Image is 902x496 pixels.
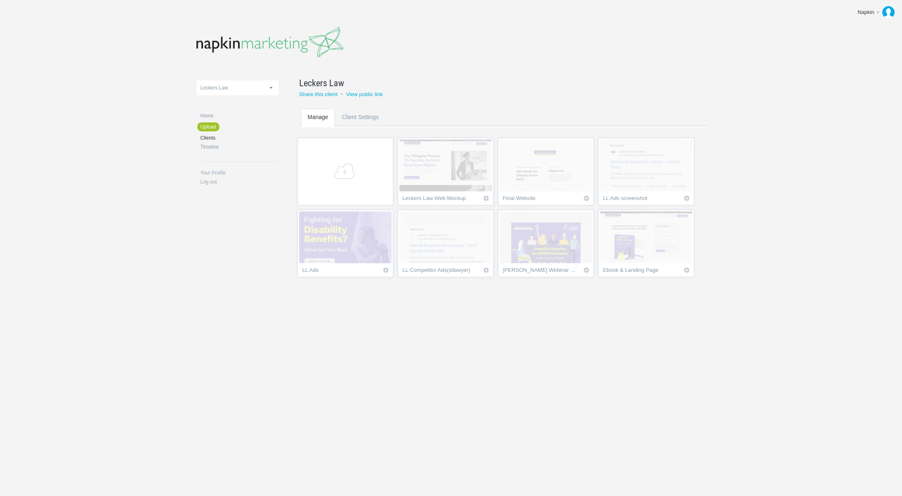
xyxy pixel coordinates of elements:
[503,195,579,204] div: Final Website
[403,195,479,204] div: Leckers Law Web Mockup
[583,195,590,202] a: Icon
[201,135,279,140] a: Clients
[497,209,595,278] li: Contains 12 images
[851,4,898,21] a: Napkin
[600,211,692,263] img: napkinmarketing_xaurcd_v2_thumb.jpg
[302,267,378,276] div: LL Ads
[201,85,228,91] span: Leckers Law
[683,195,690,202] a: Icon
[583,266,590,274] a: Icon
[858,8,875,16] div: Napkin
[603,195,679,204] div: LL Ads screenshot
[482,195,490,202] a: Icon
[600,140,692,191] img: napkinmarketing_xbwpms_thumb.jpg
[382,266,390,274] a: Icon
[299,91,338,97] a: Share this client
[341,91,343,97] small: •
[403,267,479,276] div: LL Competitor Ads(stlawyer)
[335,109,385,141] a: Client Settings
[201,113,279,118] a: Home
[299,76,344,90] span: Leckers Law
[503,267,579,276] div: [PERSON_NAME] Webinar Email
[197,122,219,131] a: Upload
[301,109,335,141] a: Manage
[298,138,393,205] a: +
[397,209,495,278] li: Contains 27 images
[882,6,895,18] img: 962c44cf9417398e979bba9dc8fee69e
[302,163,388,179] span: +
[597,137,695,207] li: Contains 28 images
[296,209,394,278] li: Contains 46 images
[399,140,492,191] img: napkinmarketing_ytr9el_thumb.jpg
[196,27,344,58] img: napkinmarketing-logo_20160520102043.png
[346,91,383,97] a: View public link
[597,209,695,278] li: Contains 7 images
[299,211,392,263] img: napkinmarketing_sisr9p_thumb.jpg
[500,211,592,263] img: napkinmarketing_ijhjrs_thumb.jpg
[482,266,490,274] a: Icon
[603,267,679,276] div: Ebook & Landing Page
[399,211,492,263] img: napkinmarketing_paaq31_thumb.jpg
[500,140,592,191] img: napkinmarketing_7vmj3c_thumb.jpg
[497,137,595,207] li: Contains 51 images
[397,137,495,207] li: Contains 24 images
[201,170,279,175] a: Your Profile
[201,145,279,149] a: Timeline
[683,266,690,274] a: Icon
[299,76,686,90] a: Leckers Law
[201,179,279,184] a: Log out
